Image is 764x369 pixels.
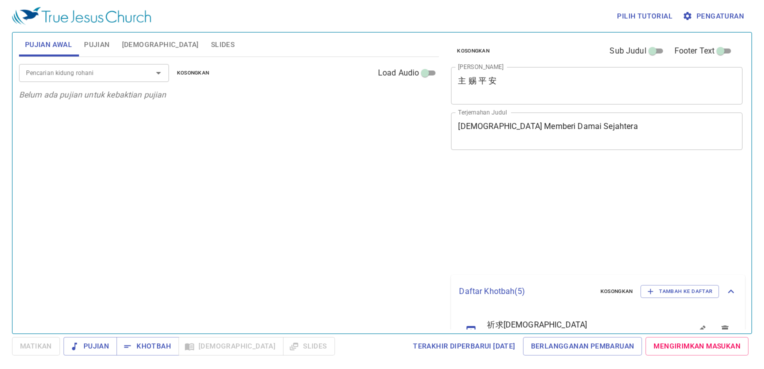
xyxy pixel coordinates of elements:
[151,66,165,80] button: Open
[122,38,199,51] span: [DEMOGRAPHIC_DATA]
[124,340,171,352] span: Khotbah
[447,160,685,271] iframe: from-child
[653,340,740,352] span: Mengirimkan Masukan
[451,275,745,308] div: Daftar Khotbah(5)KosongkanTambah ke Daftar
[609,45,646,57] span: Sub Judul
[594,285,639,297] button: Kosongkan
[600,287,633,296] span: Kosongkan
[674,45,715,57] span: Footer Text
[378,67,419,79] span: Load Audio
[531,340,634,352] span: Berlangganan Pembaruan
[459,285,592,297] p: Daftar Khotbah ( 5 )
[680,7,748,25] button: Pengaturan
[457,46,489,55] span: Kosongkan
[63,337,117,355] button: Pujian
[19,90,166,99] i: Belum ada pujian untuk kebaktian pujian
[684,10,744,22] span: Pengaturan
[84,38,109,51] span: Pujian
[71,340,109,352] span: Pujian
[12,7,151,25] img: True Jesus Church
[458,121,735,140] textarea: [DEMOGRAPHIC_DATA] Memberi Damai Sejahtera
[647,287,712,296] span: Tambah ke Daftar
[25,38,72,51] span: Pujian Awal
[645,337,748,355] a: Mengirimkan Masukan
[613,7,676,25] button: Pilih tutorial
[617,10,672,22] span: Pilih tutorial
[171,67,215,79] button: Kosongkan
[116,337,179,355] button: Khotbah
[458,76,735,95] textarea: 主 赐 平 安
[413,340,515,352] span: Terakhir Diperbarui [DATE]
[177,68,209,77] span: Kosongkan
[487,319,665,331] span: 祈求[DEMOGRAPHIC_DATA]
[211,38,234,51] span: Slides
[640,285,719,298] button: Tambah ke Daftar
[409,337,519,355] a: Terakhir Diperbarui [DATE]
[451,45,495,57] button: Kosongkan
[523,337,642,355] a: Berlangganan Pembaruan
